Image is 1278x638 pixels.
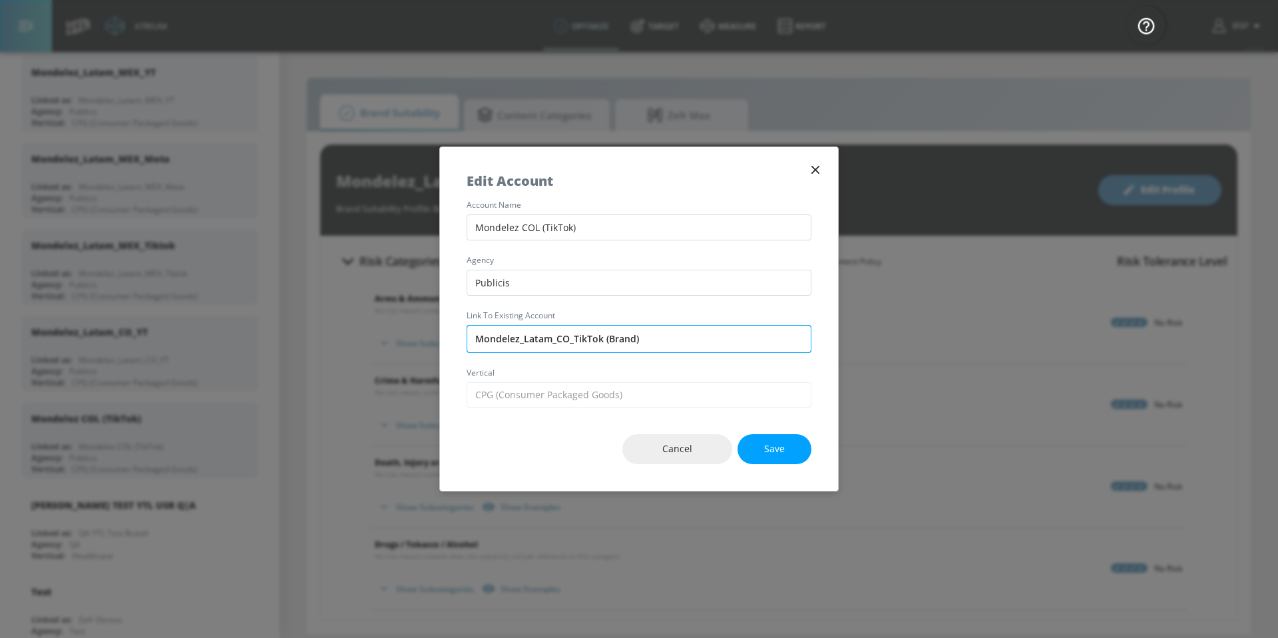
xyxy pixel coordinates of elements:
[467,256,811,264] label: agency
[649,441,706,458] span: Cancel
[467,201,811,209] label: account name
[1128,7,1165,44] button: Open Resource Center
[467,214,811,240] input: Enter account name
[738,434,811,464] button: Save
[467,382,811,408] input: Select Vertical
[764,441,785,458] span: Save
[467,270,811,296] input: Enter agency name
[467,174,553,188] h5: Edit Account
[622,434,732,464] button: Cancel
[467,369,811,377] label: vertical
[467,325,811,353] input: Enter account name
[467,312,811,320] label: Link to Existing Account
